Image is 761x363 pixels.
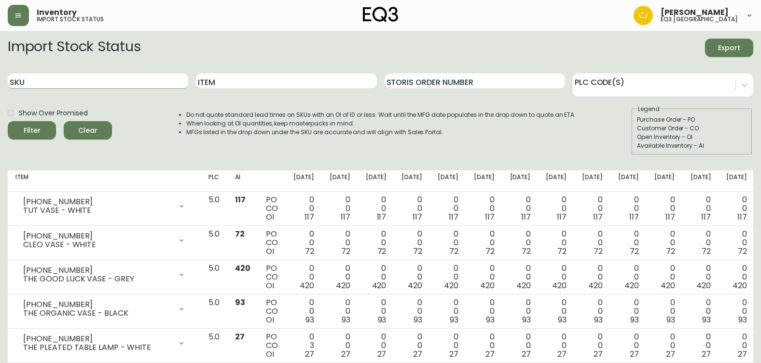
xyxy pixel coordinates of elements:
[510,195,531,222] div: 0 0
[235,194,246,205] span: 117
[201,329,227,363] td: 5.0
[665,211,675,223] span: 117
[449,349,458,360] span: 27
[474,333,495,359] div: 0 0
[414,314,422,325] span: 93
[201,294,227,329] td: 5.0
[557,246,567,257] span: 72
[654,195,675,222] div: 0 0
[574,170,610,192] th: [DATE]
[654,298,675,324] div: 0 0
[235,228,245,239] span: 72
[23,266,172,275] div: [PHONE_NUMBER]
[582,333,603,359] div: 0 0
[522,349,531,360] span: 27
[23,275,172,283] div: THE GOOD LUCK VASE - GREY
[522,314,531,325] span: 93
[630,314,639,325] span: 93
[413,211,422,223] span: 117
[516,280,531,291] span: 420
[438,298,458,324] div: 0 0
[510,264,531,290] div: 0 0
[702,349,711,360] span: 27
[201,260,227,294] td: 5.0
[23,232,172,240] div: [PHONE_NUMBER]
[19,108,88,118] span: Show Over Promised
[293,264,314,290] div: 0 0
[286,170,322,192] th: [DATE]
[305,314,314,325] span: 93
[186,128,576,137] li: MFGs listed in the drop down under the SKU are accurate and will align with Sales Portal.
[438,195,458,222] div: 0 0
[618,298,639,324] div: 0 0
[582,264,603,290] div: 0 0
[654,230,675,256] div: 0 0
[618,230,639,256] div: 0 0
[510,333,531,359] div: 0 0
[266,349,274,360] span: OI
[450,314,458,325] span: 93
[438,264,458,290] div: 0 0
[594,314,603,325] span: 93
[401,195,422,222] div: 0 0
[719,170,755,192] th: [DATE]
[738,349,747,360] span: 27
[293,230,314,256] div: 0 0
[293,333,314,359] div: 0 3
[618,333,639,359] div: 0 0
[235,263,250,274] span: 420
[408,280,422,291] span: 420
[474,230,495,256] div: 0 0
[618,195,639,222] div: 0 0
[8,121,56,140] button: Filter
[401,230,422,256] div: 0 0
[401,333,422,359] div: 0 0
[661,16,738,22] h5: eq3 [GEOGRAPHIC_DATA]
[300,280,314,291] span: 420
[8,170,201,192] th: Item
[336,280,350,291] span: 420
[691,333,711,359] div: 0 0
[630,349,639,360] span: 27
[637,105,661,113] legend: Legend
[474,195,495,222] div: 0 0
[637,141,747,150] div: Available Inventory - AI
[552,280,567,291] span: 420
[186,111,576,119] li: Do not quote standard lead times on SKUs with an OI of 10 or less. Wait until the MFG date popula...
[510,230,531,256] div: 0 0
[266,314,274,325] span: OI
[637,115,747,124] div: Purchase Order - PO
[705,39,753,57] button: Export
[691,195,711,222] div: 0 0
[696,280,711,291] span: 420
[235,297,245,308] span: 93
[480,280,495,291] span: 420
[449,246,458,257] span: 72
[630,246,639,257] span: 72
[582,230,603,256] div: 0 0
[738,314,747,325] span: 93
[449,211,458,223] span: 117
[637,124,747,133] div: Customer Order - CO
[438,333,458,359] div: 0 0
[266,333,278,359] div: PO CO
[23,240,172,249] div: CLEO VASE - WHITE
[582,298,603,324] div: 0 0
[474,264,495,290] div: 0 0
[546,298,567,324] div: 0 0
[358,170,394,192] th: [DATE]
[647,170,683,192] th: [DATE]
[201,226,227,260] td: 5.0
[341,349,350,360] span: 27
[341,246,350,257] span: 72
[401,264,422,290] div: 0 0
[293,298,314,324] div: 0 0
[557,349,567,360] span: 27
[557,211,567,223] span: 117
[594,246,603,257] span: 72
[377,349,387,360] span: 27
[486,314,495,325] span: 93
[485,246,495,257] span: 72
[377,211,387,223] span: 117
[413,246,422,257] span: 72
